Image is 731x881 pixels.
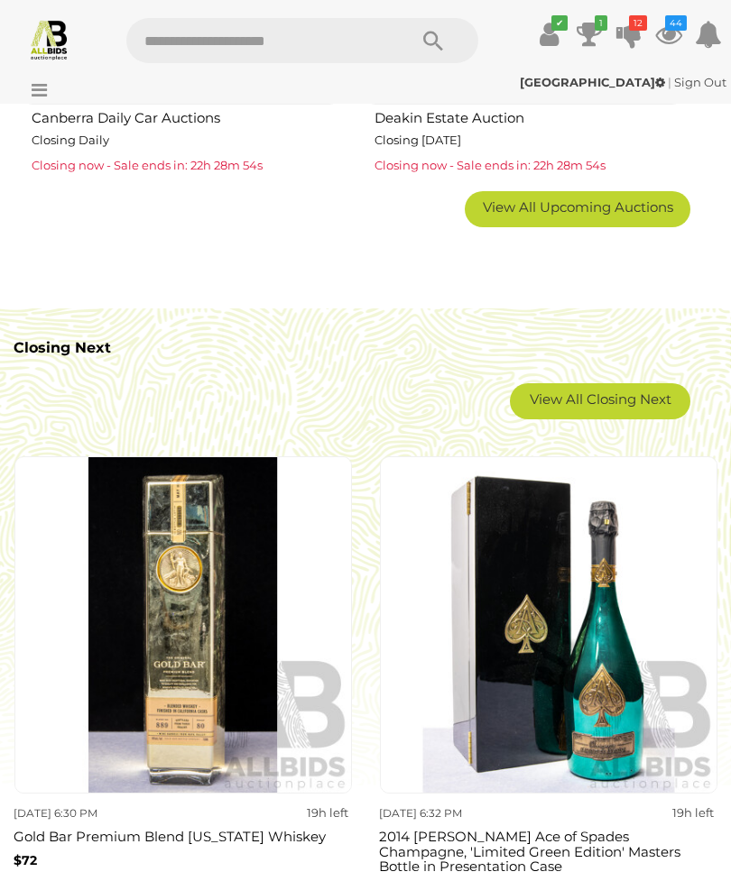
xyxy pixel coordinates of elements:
p: Closing [DATE] [375,130,681,151]
span: Closing now - Sale ends in: 22h 28m 54s [375,158,606,172]
strong: 19h left [672,805,714,820]
a: [GEOGRAPHIC_DATA] [520,75,668,89]
h3: 2014 [PERSON_NAME] Ace of Spades Champagne, 'Limited Green Edition' Masters Bottle in Presentatio... [379,825,717,875]
h2: Deakin Estate Auction [375,106,681,126]
i: ✔ [551,15,568,31]
b: Closing Next [14,339,111,356]
span: Closing now - Sale ends in: 22h 28m 54s [32,158,263,172]
a: 12 [615,18,643,50]
p: Closing Daily [32,130,338,151]
i: 12 [629,15,647,31]
a: Sign Out [674,75,726,89]
b: $72 [14,852,37,868]
img: Allbids.com.au [28,18,70,60]
span: | [668,75,671,89]
div: [DATE] 6:30 PM [14,803,176,823]
img: 2014 Armand De Brignac Ace of Spades Champagne, 'Limited Green Edition' Masters Bottle in Present... [380,456,717,794]
a: View All Closing Next [510,383,690,419]
a: 1 [576,18,603,50]
span: View All Upcoming Auctions [483,198,673,216]
a: View All Upcoming Auctions [465,191,690,227]
i: 1 [595,15,607,31]
img: Gold Bar Premium Blend California Whiskey [14,456,352,794]
a: ✔ [536,18,563,50]
strong: [GEOGRAPHIC_DATA] [520,75,665,89]
a: 44 [655,18,682,50]
button: Search [388,18,478,63]
h2: Canberra Daily Car Auctions [32,106,338,126]
strong: 19h left [307,805,348,820]
i: 44 [665,15,687,31]
h3: Gold Bar Premium Blend [US_STATE] Whiskey [14,825,352,845]
div: [DATE] 6:32 PM [379,803,541,823]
